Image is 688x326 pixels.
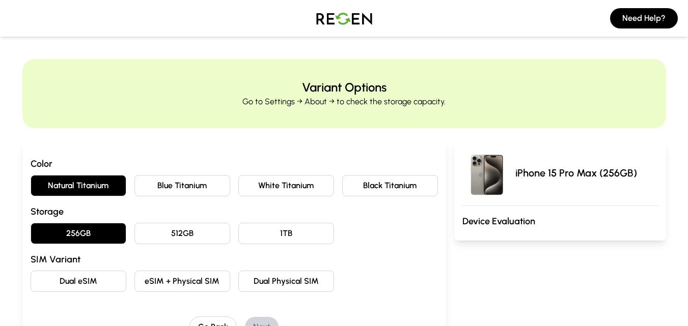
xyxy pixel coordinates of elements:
[302,79,387,96] h2: Variant Options
[31,157,438,171] h3: Color
[31,223,126,244] button: 256GB
[342,175,438,196] button: Black Titanium
[238,223,334,244] button: 1TB
[31,252,438,266] h3: SIM Variant
[134,175,230,196] button: Blue Titanium
[31,204,438,219] h3: Storage
[238,175,334,196] button: White Titanium
[238,271,334,292] button: Dual Physical SIM
[610,8,678,28] button: Need Help?
[309,4,380,33] img: Logo
[31,175,126,196] button: Natural Titanium
[515,166,637,180] p: iPhone 15 Pro Max (256GB)
[31,271,126,292] button: Dual eSIM
[462,214,658,228] h3: Device Evaluation
[134,223,230,244] button: 512GB
[242,96,446,108] p: Go to Settings → About → to check the storage capacity.
[462,149,511,197] img: iPhone 15 Pro Max
[134,271,230,292] button: eSIM + Physical SIM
